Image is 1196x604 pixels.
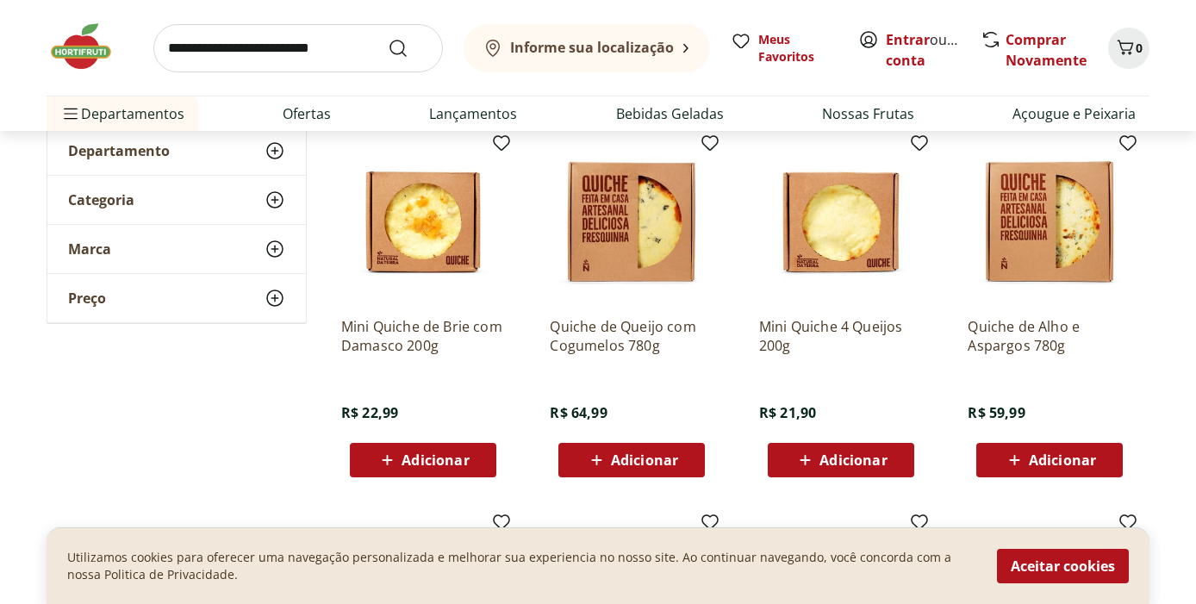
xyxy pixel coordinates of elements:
[616,103,724,124] a: Bebidas Geladas
[968,317,1131,355] a: Quiche de Alho e Aspargos 780g
[1006,30,1087,70] a: Comprar Novamente
[47,274,306,322] button: Preço
[1136,40,1143,56] span: 0
[68,191,134,209] span: Categoria
[731,31,838,65] a: Meus Favoritos
[822,103,914,124] a: Nossas Frutas
[759,317,923,355] a: Mini Quiche 4 Queijos 200g
[1012,103,1136,124] a: Açougue e Peixaria
[68,142,170,159] span: Departamento
[60,93,184,134] span: Departamentos
[47,21,133,72] img: Hortifruti
[153,24,443,72] input: search
[350,443,496,477] button: Adicionar
[976,443,1123,477] button: Adicionar
[341,317,505,355] a: Mini Quiche de Brie com Damasco 200g
[759,140,923,303] img: Mini Quiche 4 Queijos 200g
[558,443,705,477] button: Adicionar
[341,140,505,303] img: Mini Quiche de Brie com Damasco 200g
[550,317,713,355] a: Quiche de Queijo com Cogumelos 780g
[768,443,914,477] button: Adicionar
[968,140,1131,303] img: Quiche de Alho e Aspargos 780g
[47,176,306,224] button: Categoria
[402,453,469,467] span: Adicionar
[1029,453,1096,467] span: Adicionar
[819,453,887,467] span: Adicionar
[510,38,674,57] b: Informe sua localização
[283,103,331,124] a: Ofertas
[1108,28,1149,69] button: Carrinho
[550,140,713,303] img: Quiche de Queijo com Cogumelos 780g
[341,403,398,422] span: R$ 22,99
[611,453,678,467] span: Adicionar
[886,30,930,49] a: Entrar
[759,403,816,422] span: R$ 21,90
[47,127,306,175] button: Departamento
[886,30,981,70] a: Criar conta
[550,403,607,422] span: R$ 64,99
[429,103,517,124] a: Lançamentos
[886,29,962,71] span: ou
[68,290,106,307] span: Preço
[997,549,1129,583] button: Aceitar cookies
[968,403,1025,422] span: R$ 59,99
[388,38,429,59] button: Submit Search
[464,24,710,72] button: Informe sua localização
[60,93,81,134] button: Menu
[758,31,838,65] span: Meus Favoritos
[68,240,111,258] span: Marca
[47,225,306,273] button: Marca
[67,549,976,583] p: Utilizamos cookies para oferecer uma navegação personalizada e melhorar sua experiencia no nosso ...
